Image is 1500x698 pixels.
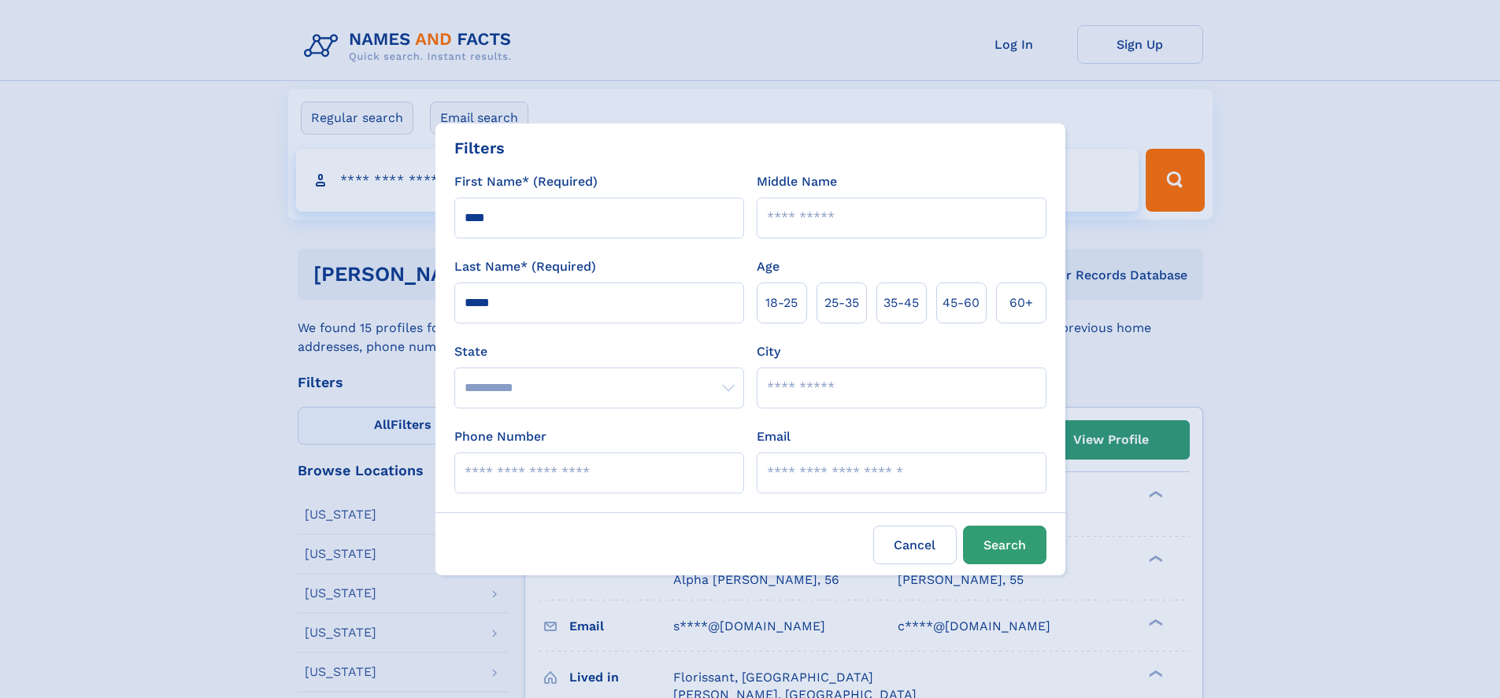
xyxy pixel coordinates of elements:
[873,526,957,564] label: Cancel
[883,294,919,312] span: 35‑45
[454,172,598,191] label: First Name* (Required)
[757,172,837,191] label: Middle Name
[454,136,505,160] div: Filters
[963,526,1046,564] button: Search
[454,342,744,361] label: State
[757,257,780,276] label: Age
[757,427,791,446] label: Email
[454,427,546,446] label: Phone Number
[757,342,780,361] label: City
[1009,294,1033,312] span: 60+
[454,257,596,276] label: Last Name* (Required)
[765,294,798,312] span: 18‑25
[824,294,859,312] span: 25‑35
[943,294,980,312] span: 45‑60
